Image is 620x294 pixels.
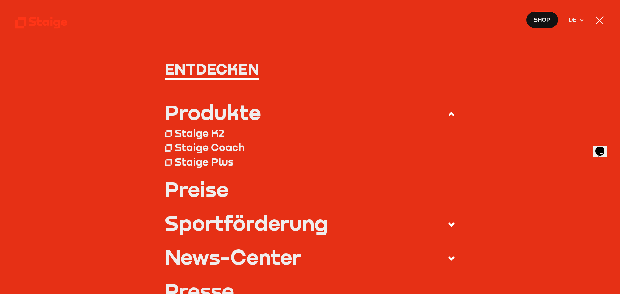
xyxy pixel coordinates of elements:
[593,137,614,157] iframe: chat widget
[526,11,558,28] a: Shop
[165,179,456,199] a: Preise
[165,247,301,267] div: News-Center
[165,126,456,140] a: Staige K2
[534,15,550,24] span: Shop
[175,127,224,139] div: Staige K2
[569,15,579,25] span: DE
[165,140,456,155] a: Staige Coach
[175,141,244,154] div: Staige Coach
[175,155,233,168] div: Staige Plus
[165,102,261,122] div: Produkte
[165,213,328,233] div: Sportförderung
[165,154,456,169] a: Staige Plus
